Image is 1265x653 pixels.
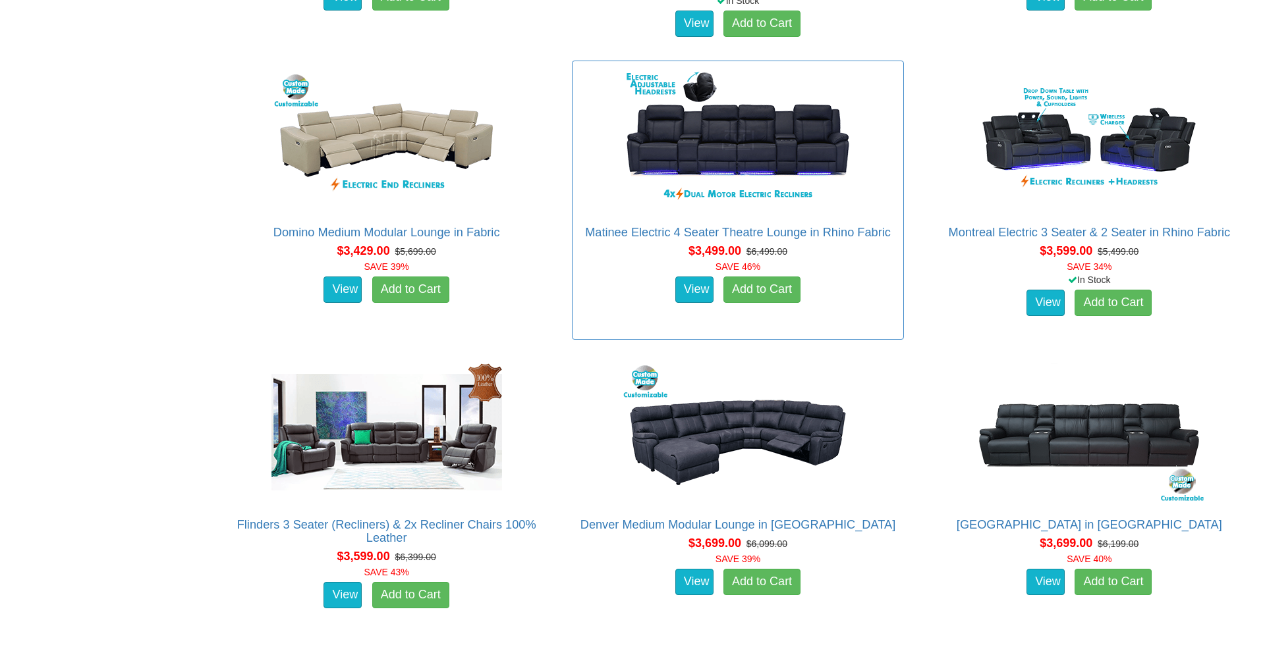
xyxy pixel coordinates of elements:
a: View [675,569,714,595]
del: $6,099.00 [746,538,787,549]
span: $3,599.00 [337,550,390,563]
a: Flinders 3 Seater (Recliners) & 2x Recliner Chairs 100% Leather [237,518,536,544]
a: Denver Medium Modular Lounge in [GEOGRAPHIC_DATA] [580,518,895,531]
font: SAVE 40% [1067,554,1111,564]
span: $3,429.00 [337,244,390,257]
a: Add to Cart [723,11,801,37]
a: Montreal Electric 3 Seater & 2 Seater in Rhino Fabric [949,226,1231,239]
a: View [1026,290,1065,316]
del: $5,499.00 [1098,246,1138,257]
a: View [675,11,714,37]
a: View [675,276,714,303]
a: Add to Cart [723,276,801,303]
img: Montreal Electric 3 Seater & 2 Seater in Rhino Fabric [970,68,1208,213]
a: View [1026,569,1065,595]
div: In Stock [921,273,1258,286]
a: Domino Medium Modular Lounge in Fabric [273,226,500,239]
font: SAVE 46% [716,261,760,272]
img: Matinee Electric 4 Seater Theatre Lounge in Rhino Fabric [619,68,857,213]
span: $3,499.00 [689,244,741,257]
del: $5,699.00 [395,246,436,257]
font: SAVE 43% [364,567,409,577]
font: SAVE 39% [716,554,760,564]
img: Denver Theatre Lounge in Fabric [970,360,1208,505]
a: Add to Cart [723,569,801,595]
span: $3,699.00 [1040,536,1092,550]
a: View [323,276,362,303]
a: View [323,582,362,608]
img: Domino Medium Modular Lounge in Fabric [268,68,505,213]
img: Flinders 3 Seater (Recliners) & 2x Recliner Chairs 100% Leather [268,360,505,505]
a: Matinee Electric 4 Seater Theatre Lounge in Rhino Fabric [585,226,891,239]
del: $6,399.00 [395,552,436,562]
a: Add to Cart [372,276,449,303]
del: $6,199.00 [1098,538,1138,549]
a: Add to Cart [372,582,449,608]
span: $3,599.00 [1040,244,1092,257]
span: $3,699.00 [689,536,741,550]
font: SAVE 34% [1067,261,1111,272]
a: [GEOGRAPHIC_DATA] in [GEOGRAPHIC_DATA] [957,518,1222,531]
font: SAVE 39% [364,261,409,272]
a: Add to Cart [1075,569,1152,595]
del: $6,499.00 [746,246,787,257]
img: Denver Medium Modular Lounge in Fabric [619,360,857,505]
a: Add to Cart [1075,290,1152,316]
